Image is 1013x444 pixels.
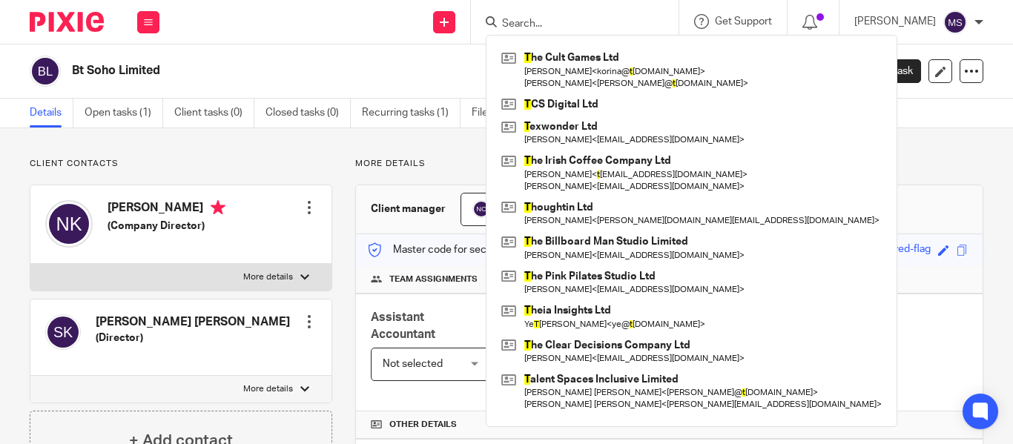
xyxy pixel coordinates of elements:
[389,419,457,431] span: Other details
[30,158,332,170] p: Client contacts
[383,359,443,369] span: Not selected
[355,158,983,170] p: More details
[501,18,634,31] input: Search
[371,311,435,340] span: Assistant Accountant
[72,63,664,79] h2: Bt Soho Limited
[472,99,505,127] a: Files
[362,99,461,127] a: Recurring tasks (1)
[30,56,61,87] img: svg%3E
[211,200,225,215] i: Primary
[943,10,967,34] img: svg%3E
[243,271,293,283] p: More details
[45,314,81,350] img: svg%3E
[96,331,290,345] h5: (Director)
[174,99,254,127] a: Client tasks (0)
[367,242,623,257] p: Master code for secure communications and files
[30,12,104,32] img: Pixie
[45,200,93,248] img: svg%3E
[108,219,225,233] h5: (Company Director)
[389,274,478,285] span: Team assignments
[243,383,293,395] p: More details
[472,200,490,218] img: svg%3E
[96,314,290,330] h4: [PERSON_NAME] [PERSON_NAME]
[371,202,446,216] h3: Client manager
[30,99,73,127] a: Details
[265,99,351,127] a: Closed tasks (0)
[854,14,936,29] p: [PERSON_NAME]
[85,99,163,127] a: Open tasks (1)
[715,16,772,27] span: Get Support
[108,200,225,219] h4: [PERSON_NAME]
